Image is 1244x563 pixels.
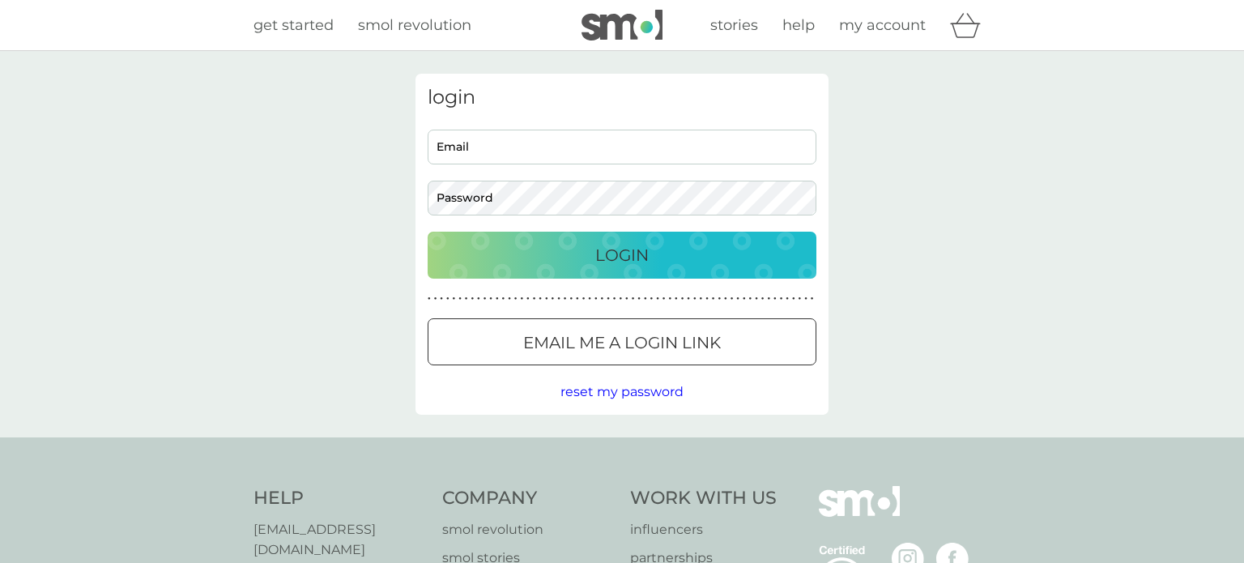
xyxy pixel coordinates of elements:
p: Login [595,242,649,268]
button: Login [428,232,816,279]
p: ● [786,295,789,303]
p: ● [514,295,518,303]
p: ● [780,295,783,303]
p: ● [477,295,480,303]
p: ● [601,295,604,303]
p: ● [637,295,641,303]
span: reset my password [560,384,684,399]
a: smol revolution [358,14,471,37]
p: ● [693,295,697,303]
p: ● [545,295,548,303]
p: ● [619,295,622,303]
span: my account [839,16,926,34]
p: ● [539,295,542,303]
p: ● [552,295,555,303]
p: ● [773,295,777,303]
p: ● [471,295,474,303]
p: ● [681,295,684,303]
div: basket [950,9,991,41]
p: ● [564,295,567,303]
p: ● [799,295,802,303]
p: ● [650,295,654,303]
p: ● [526,295,530,303]
p: ● [632,295,635,303]
p: ● [767,295,770,303]
a: help [782,14,815,37]
p: ● [625,295,628,303]
p: ● [465,295,468,303]
span: smol revolution [358,16,471,34]
p: ● [743,295,746,303]
a: stories [710,14,758,37]
p: ● [749,295,752,303]
p: ● [594,295,598,303]
img: smol [582,10,662,41]
p: ● [675,295,678,303]
p: ● [428,295,431,303]
h3: login [428,86,816,109]
p: ● [731,295,734,303]
p: ● [569,295,573,303]
p: ● [533,295,536,303]
p: ● [705,295,709,303]
p: ● [644,295,647,303]
p: ● [761,295,765,303]
p: ● [755,295,758,303]
p: ● [446,295,449,303]
p: ● [576,295,579,303]
p: Email me a login link [523,330,721,356]
h4: Help [253,486,426,511]
p: ● [588,295,591,303]
a: my account [839,14,926,37]
p: ● [792,295,795,303]
p: ● [668,295,671,303]
a: smol revolution [442,519,615,540]
p: ● [520,295,523,303]
p: ● [557,295,560,303]
p: ● [496,295,499,303]
span: stories [710,16,758,34]
h4: Work With Us [630,486,777,511]
p: ● [700,295,703,303]
p: ● [662,295,666,303]
a: get started [253,14,334,37]
p: ● [440,295,443,303]
a: [EMAIL_ADDRESS][DOMAIN_NAME] [253,519,426,561]
a: influencers [630,519,777,540]
span: help [782,16,815,34]
p: ● [484,295,487,303]
p: ● [613,295,616,303]
p: ● [656,295,659,303]
p: ● [804,295,807,303]
p: ● [489,295,492,303]
p: ● [458,295,462,303]
button: Email me a login link [428,318,816,365]
img: smol [819,486,900,541]
span: get started [253,16,334,34]
p: ● [502,295,505,303]
p: ● [712,295,715,303]
p: ● [718,295,721,303]
p: ● [453,295,456,303]
p: ● [434,295,437,303]
p: ● [582,295,586,303]
p: ● [724,295,727,303]
p: ● [811,295,814,303]
p: ● [607,295,610,303]
h4: Company [442,486,615,511]
p: ● [736,295,739,303]
p: ● [687,295,690,303]
p: ● [508,295,511,303]
button: reset my password [560,382,684,403]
